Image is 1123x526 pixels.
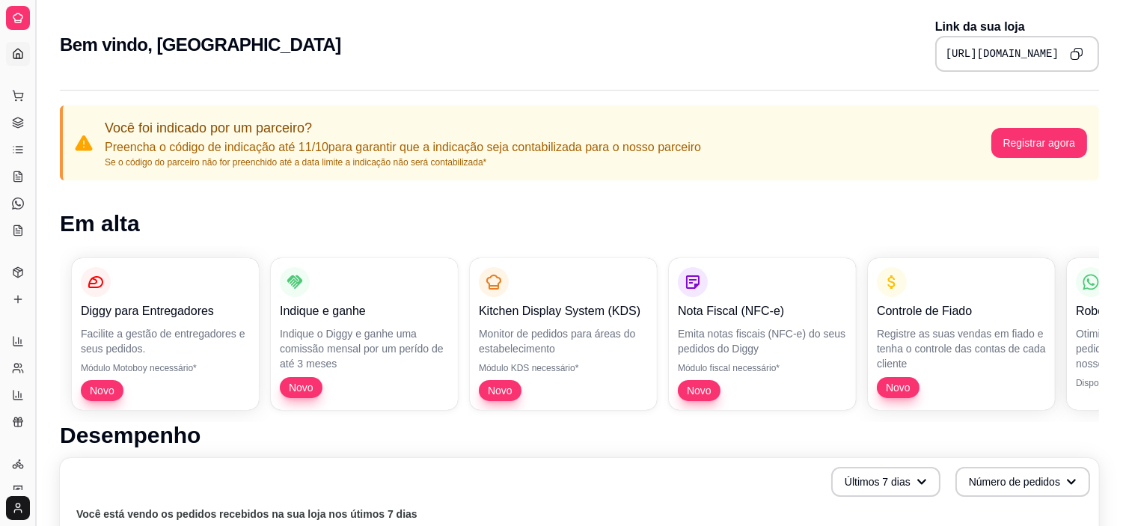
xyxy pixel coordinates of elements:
[280,326,449,371] p: Indique o Diggy e ganhe uma comissão mensal por um perído de até 3 meses
[681,383,717,398] span: Novo
[877,326,1046,371] p: Registre as suas vendas em fiado e tenha o controle das contas de cada cliente
[105,138,701,156] p: Preencha o código de indicação até 11/10 para garantir que a indicação seja contabilizada para o ...
[669,258,856,410] button: Nota Fiscal (NFC-e)Emita notas fiscais (NFC-e) do seus pedidos do DiggyMódulo fiscal necessário*Novo
[470,258,657,410] button: Kitchen Display System (KDS)Monitor de pedidos para áreas do estabelecimentoMódulo KDS necessário...
[84,383,120,398] span: Novo
[479,326,648,356] p: Monitor de pedidos para áreas do estabelecimento
[946,46,1059,61] pre: [URL][DOMAIN_NAME]
[81,326,250,356] p: Facilite a gestão de entregadores e seus pedidos.
[271,258,458,410] button: Indique e ganheIndique o Diggy e ganhe uma comissão mensal por um perído de até 3 mesesNovo
[81,302,250,320] p: Diggy para Entregadores
[479,302,648,320] p: Kitchen Display System (KDS)
[72,258,259,410] button: Diggy para EntregadoresFacilite a gestão de entregadores e seus pedidos.Módulo Motoboy necessário...
[880,380,917,395] span: Novo
[76,509,417,521] text: Você está vendo os pedidos recebidos na sua loja nos útimos 7 dias
[955,467,1090,497] button: Número de pedidos
[105,117,701,138] p: Você foi indicado por um parceiro?
[868,258,1055,410] button: Controle de FiadoRegistre as suas vendas em fiado e tenha o controle das contas de cada clienteNovo
[60,210,1099,237] h1: Em alta
[935,18,1099,36] p: Link da sua loja
[105,156,701,168] p: Se o código do parceiro não for preenchido até a data limite a indicação não será contabilizada*
[283,380,319,395] span: Novo
[280,302,449,320] p: Indique e ganhe
[831,467,940,497] button: Últimos 7 dias
[482,383,518,398] span: Novo
[479,362,648,374] p: Módulo KDS necessário*
[991,128,1088,158] button: Registrar agora
[678,362,847,374] p: Módulo fiscal necessário*
[60,422,1099,449] h1: Desempenho
[877,302,1046,320] p: Controle de Fiado
[678,326,847,356] p: Emita notas fiscais (NFC-e) do seus pedidos do Diggy
[60,33,341,57] h2: Bem vindo, [GEOGRAPHIC_DATA]
[678,302,847,320] p: Nota Fiscal (NFC-e)
[1065,42,1089,66] button: Copy to clipboard
[81,362,250,374] p: Módulo Motoboy necessário*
